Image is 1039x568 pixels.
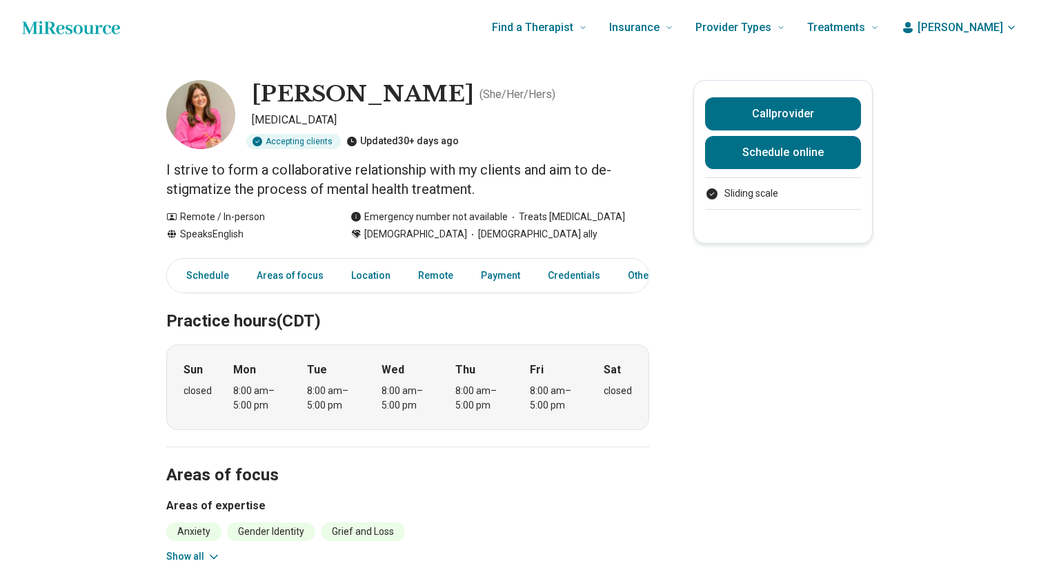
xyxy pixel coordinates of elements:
div: Speaks English [166,227,323,242]
div: closed [184,384,212,398]
span: [DEMOGRAPHIC_DATA] ally [467,227,597,242]
strong: Sat [604,362,621,378]
li: Anxiety [166,522,221,541]
div: 8:00 am – 5:00 pm [307,384,360,413]
li: Sliding scale [705,186,861,201]
img: Alyssa Raggio, Psychologist [166,80,235,149]
strong: Fri [530,362,544,378]
li: Grief and Loss [321,522,405,541]
a: Remote [410,262,462,290]
a: Location [343,262,399,290]
span: Treats [MEDICAL_DATA] [508,210,625,224]
button: [PERSON_NAME] [901,19,1017,36]
div: When does the program meet? [166,344,649,430]
strong: Tue [307,362,327,378]
h2: Areas of focus [166,431,649,487]
p: [MEDICAL_DATA] [252,112,649,128]
h2: Practice hours (CDT) [166,277,649,333]
a: Schedule [170,262,237,290]
button: Show all [166,549,221,564]
div: Emergency number not available [350,210,508,224]
a: Schedule online [705,136,861,169]
span: Provider Types [695,18,771,37]
h1: [PERSON_NAME] [252,80,474,109]
div: Updated 30+ days ago [346,134,459,149]
div: Remote / In-person [166,210,323,224]
strong: Wed [382,362,404,378]
p: ( She/Her/Hers ) [479,86,555,103]
span: Find a Therapist [492,18,573,37]
span: [PERSON_NAME] [918,19,1003,36]
div: 8:00 am – 5:00 pm [382,384,435,413]
p: I strive to form a collaborative relationship with my clients and aim to de-stigmatize the proces... [166,160,649,199]
div: Accepting clients [246,134,341,149]
a: Other [620,262,669,290]
strong: Sun [184,362,203,378]
button: Callprovider [705,97,861,130]
a: Payment [473,262,528,290]
div: closed [604,384,632,398]
div: 8:00 am – 5:00 pm [455,384,508,413]
a: Areas of focus [248,262,332,290]
strong: Thu [455,362,475,378]
span: [DEMOGRAPHIC_DATA] [364,227,467,242]
li: Gender Identity [227,522,315,541]
ul: Payment options [705,186,861,201]
span: Treatments [807,18,865,37]
a: Home page [22,14,120,41]
div: 8:00 am – 5:00 pm [530,384,583,413]
span: Insurance [609,18,660,37]
div: 8:00 am – 5:00 pm [233,384,286,413]
strong: Mon [233,362,256,378]
a: Credentials [540,262,608,290]
h3: Areas of expertise [166,498,649,514]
